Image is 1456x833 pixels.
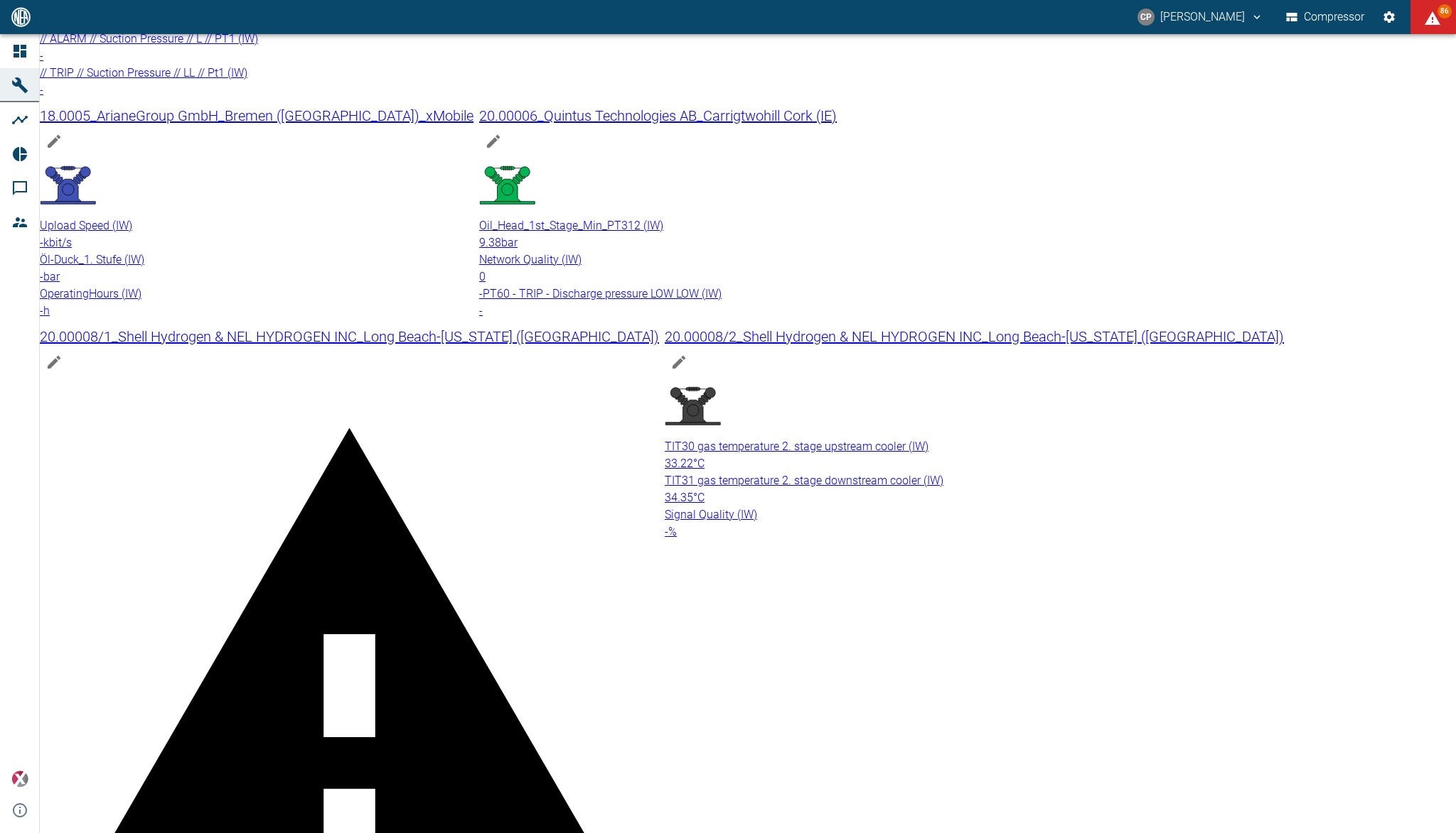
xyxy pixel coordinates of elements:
[40,66,247,80] span: // TRIP // Suction Pressure // LL // Pt1 (IW)
[40,219,132,232] span: Upload Speed (IW)
[479,253,582,266] span: Network Quality (IW)
[693,457,705,470] span: °C
[1376,4,1402,30] button: Einstellungen
[43,304,50,317] span: h
[693,491,705,504] span: °C
[40,348,68,376] button: edit machine
[665,440,928,453] span: TIT30 gas temperature 2. stage upstream cooler (IW)
[43,270,60,283] span: bar
[40,304,43,317] span: -
[10,7,32,26] img: logo
[479,270,486,283] span: 0
[479,287,722,300] span: -PT60 - TRIP - Discharge pressure LOW LOW (IW)
[40,49,43,62] span: -
[43,236,72,249] span: kbit/s
[479,304,483,317] span: -
[665,491,693,504] span: 34.35
[40,287,141,300] span: OperatingHours (IW)
[40,107,473,124] span: 18.0005_ArianeGroup GmbH_Bremen ([GEOGRAPHIC_DATA])_xMobile
[501,236,518,249] span: bar
[40,253,144,266] span: Öl-Duck_1. Stufe (IW)
[665,325,1284,540] a: 20.00008/2_Shell Hydrogen & NEL HYDROGEN INC_Long Beach-[US_STATE] ([GEOGRAPHIC_DATA])edit machin...
[479,236,501,249] span: 9.38
[1137,9,1155,26] div: CP
[665,474,943,487] span: TIT31 gas temperature 2. stage downstream cooler (IW)
[40,270,43,283] span: -
[479,107,837,124] span: 20.00006_Quintus Technologies AB_Carrigtwohill Cork (IE)
[40,32,258,45] span: // ALARM // Suction Pressure // L // PT1 (IW)
[1438,4,1452,18] span: 86
[40,83,43,97] span: -
[665,328,1284,345] span: 20.00008/2_Shell Hydrogen & NEL HYDROGEN INC_Long Beach-[US_STATE] ([GEOGRAPHIC_DATA])
[665,348,693,376] button: edit machine
[479,104,837,320] a: 20.00006_Quintus Technologies AB_Carrigtwohill Cork (IE)edit machineOil_Head_1st_Stage_Min_PT312 ...
[40,127,68,156] button: edit machine
[665,525,668,538] span: -
[479,127,508,156] button: edit machine
[40,104,473,320] a: 18.0005_ArianeGroup GmbH_Bremen ([GEOGRAPHIC_DATA])_xMobileedit machineUpload Speed (IW)-kbit/sÖl...
[40,236,43,249] span: -
[1135,4,1265,30] button: christoph.palm@neuman-esser.com
[665,508,757,521] span: Signal Quality (IW)
[11,771,28,788] img: Xplore Logo
[479,219,663,232] span: Oil_Head_1st_Stage_Min_PT312 (IW)
[40,328,659,345] span: 20.00008/1_Shell Hydrogen & NEL HYDROGEN INC_Long Beach-[US_STATE] ([GEOGRAPHIC_DATA])
[1283,4,1368,30] button: Compressor
[665,457,693,470] span: 33.22
[668,525,677,538] span: %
